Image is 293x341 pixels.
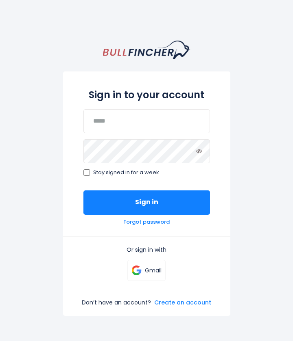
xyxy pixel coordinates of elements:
a: Forgot password [123,219,170,226]
h2: Sign in to your account [83,89,210,101]
a: homepage [103,41,190,59]
a: Create an account [154,299,211,306]
button: Sign in [83,190,210,215]
a: Gmail [127,260,166,281]
p: Gmail [145,267,162,274]
input: Stay signed in for a week [83,169,90,176]
p: Don’t have an account? [82,299,151,306]
p: Or sign in with [83,246,210,253]
span: Stay signed in for a week [93,169,159,176]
